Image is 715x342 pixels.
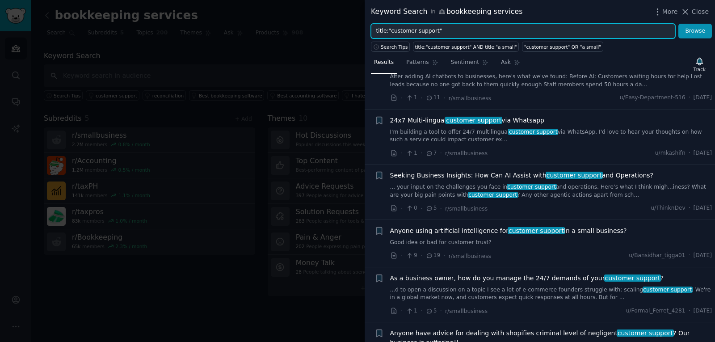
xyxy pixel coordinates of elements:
span: 1 [406,307,417,315]
span: [DATE] [694,149,712,157]
a: After adding AI chatbots to businesses, here's what we've found: Before AI: Customers waiting hou... [390,73,712,89]
a: 24x7 Multi-lingualcustomer supportvia Whatsapp [390,116,544,125]
a: ... your input on the challenges you face incustomer supportand operations. Here’s what I think m... [390,183,712,199]
span: Results [374,59,394,67]
span: 1 [406,94,417,102]
span: · [421,204,422,213]
span: · [689,252,690,260]
span: u/Easy-Department-516 [620,94,686,102]
span: r/smallbusiness [445,150,488,156]
span: Sentiment [451,59,479,67]
span: 5 [425,307,437,315]
span: u/ThinknDev [651,204,685,212]
span: · [401,204,403,213]
a: Ask [498,55,523,74]
span: u/Bansidhar_tigga01 [629,252,685,260]
span: customer support [507,184,557,190]
span: · [689,94,690,102]
input: Try a keyword related to your business [371,24,675,39]
span: customer support [604,274,661,282]
span: · [689,307,690,315]
span: · [443,93,445,103]
a: Results [371,55,397,74]
span: r/smallbusiness [445,206,488,212]
span: · [440,306,442,316]
span: Ask [501,59,511,67]
span: 24x7 Multi-lingual via Whatsapp [390,116,544,125]
a: Sentiment [448,55,492,74]
span: · [443,251,445,261]
div: title:"customer support" AND title:"a small" [415,44,517,50]
span: [DATE] [694,307,712,315]
span: in [430,8,435,16]
a: Good idea or bad for customer trust? [390,239,712,247]
span: · [421,148,422,158]
span: Close [692,7,709,17]
span: · [401,306,403,316]
span: 5 [425,204,437,212]
span: customer support [508,227,565,234]
a: I'm building a tool to offer 24/7 multilingualcustomer supportvia WhatsApp. I'd love to hear your... [390,128,712,144]
span: 7 [425,149,437,157]
span: · [440,148,442,158]
span: · [401,251,403,261]
button: More [653,7,678,17]
span: customer support [508,129,558,135]
span: · [689,204,690,212]
button: Browse [678,24,712,39]
span: customer support [468,192,518,198]
span: · [401,148,403,158]
button: Search Tips [371,42,410,52]
a: Anyone using artificial intelligence forcustomer supportin a small business? [390,226,627,236]
span: u/Formal_Ferret_4281 [626,307,686,315]
span: r/smallbusiness [445,308,488,314]
span: 1 [406,149,417,157]
span: · [421,251,422,261]
a: As a business owner, how do you manage the 24/7 demands of yourcustomer support? [390,274,664,283]
span: More [662,7,678,17]
span: customer support [445,117,502,124]
span: [DATE] [694,252,712,260]
span: customer support [617,329,674,337]
span: u/mkashifn [655,149,686,157]
a: Seeking Business Insights: How Can AI Assist withcustomer supportand Operations? [390,171,654,180]
button: Close [681,7,709,17]
button: Track [690,55,709,74]
span: Anyone using artificial intelligence for in a small business? [390,226,627,236]
span: · [689,149,690,157]
span: r/smallbusiness [449,95,491,101]
div: Keyword Search bookkeeping services [371,6,522,17]
span: · [401,93,403,103]
a: title:"customer support" AND title:"a small" [413,42,519,52]
a: "customer support" OR "a small" [522,42,603,52]
div: "customer support" OR "a small" [524,44,601,50]
a: Patterns [403,55,441,74]
a: ...d to open a discussion on a topic I see a lot of e-commerce founders struggle with: scalingcus... [390,286,712,302]
span: Patterns [406,59,429,67]
span: 19 [425,252,440,260]
span: [DATE] [694,204,712,212]
span: Seeking Business Insights: How Can AI Assist with and Operations? [390,171,654,180]
span: · [421,93,422,103]
span: [DATE] [694,94,712,102]
span: 0 [406,204,417,212]
span: · [440,204,442,213]
span: 11 [425,94,440,102]
span: customer support [643,287,693,293]
span: customer support [546,172,603,179]
div: Track [694,66,706,72]
span: Search Tips [381,44,408,50]
span: r/smallbusiness [449,253,491,259]
span: 9 [406,252,417,260]
span: · [421,306,422,316]
span: As a business owner, how do you manage the 24/7 demands of your ? [390,274,664,283]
